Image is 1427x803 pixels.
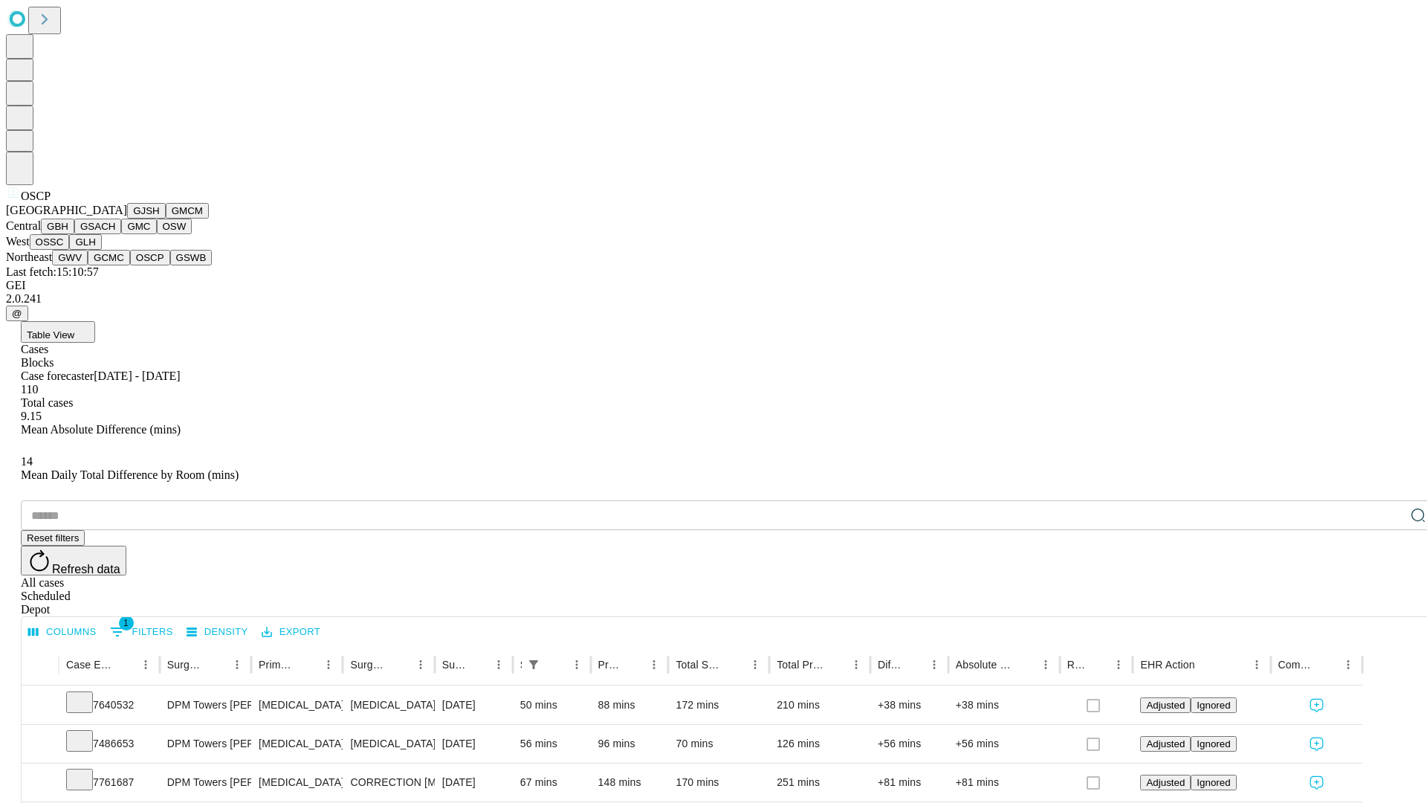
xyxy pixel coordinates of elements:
[1087,654,1108,675] button: Sort
[21,423,181,436] span: Mean Absolute Difference (mins)
[119,616,134,631] span: 1
[29,770,51,796] button: Expand
[25,621,100,644] button: Select columns
[166,203,209,219] button: GMCM
[644,654,664,675] button: Menu
[130,250,170,265] button: OSCP
[676,725,762,763] div: 70 mins
[389,654,410,675] button: Sort
[520,686,583,724] div: 50 mins
[1338,654,1359,675] button: Menu
[520,659,522,671] div: Scheduled In Room Duration
[1317,654,1338,675] button: Sort
[29,693,51,719] button: Expand
[21,383,38,396] span: 110
[1015,654,1035,675] button: Sort
[167,764,244,802] div: DPM Towers [PERSON_NAME] Dpm
[167,659,204,671] div: Surgeon Name
[442,764,505,802] div: [DATE]
[121,219,156,234] button: GMC
[167,725,244,763] div: DPM Towers [PERSON_NAME] Dpm
[846,654,867,675] button: Menu
[523,654,544,675] div: 1 active filter
[676,659,722,671] div: Total Scheduled Duration
[6,251,52,263] span: Northeast
[488,654,509,675] button: Menu
[297,654,318,675] button: Sort
[956,659,1013,671] div: Absolute Difference
[777,725,863,763] div: 126 mins
[6,279,1421,292] div: GEI
[30,234,70,250] button: OSSC
[598,686,661,724] div: 88 mins
[724,654,745,675] button: Sort
[520,764,583,802] div: 67 mins
[1140,736,1191,752] button: Adjusted
[6,265,99,278] span: Last fetch: 15:10:57
[1191,775,1236,790] button: Ignored
[1197,777,1230,788] span: Ignored
[1140,697,1191,713] button: Adjusted
[676,686,762,724] div: 172 mins
[94,370,180,382] span: [DATE] - [DATE]
[598,659,622,671] div: Predicted In Room Duration
[21,370,94,382] span: Case forecaster
[1246,654,1267,675] button: Menu
[442,725,505,763] div: [DATE]
[27,329,74,341] span: Table View
[88,250,130,265] button: GCMC
[546,654,566,675] button: Sort
[825,654,846,675] button: Sort
[1140,659,1194,671] div: EHR Action
[41,219,74,234] button: GBH
[318,654,339,675] button: Menu
[566,654,587,675] button: Menu
[258,621,324,644] button: Export
[12,308,22,319] span: @
[1067,659,1087,671] div: Resolved in EHR
[1146,700,1185,711] span: Adjusted
[21,530,85,546] button: Reset filters
[1035,654,1056,675] button: Menu
[1197,738,1230,749] span: Ignored
[623,654,644,675] button: Sort
[1146,777,1185,788] span: Adjusted
[956,686,1052,724] div: +38 mins
[127,203,166,219] button: GJSH
[350,725,427,763] div: [MEDICAL_DATA] OTHER THAN 1ST [MEDICAL_DATA]
[598,764,661,802] div: 148 mins
[259,686,335,724] div: [MEDICAL_DATA]
[74,219,121,234] button: GSACH
[206,654,227,675] button: Sort
[66,764,152,802] div: 7761687
[956,725,1052,763] div: +56 mins
[442,659,466,671] div: Surgery Date
[135,654,156,675] button: Menu
[167,686,244,724] div: DPM Towers [PERSON_NAME] Dpm
[259,764,335,802] div: [MEDICAL_DATA]
[903,654,924,675] button: Sort
[878,725,941,763] div: +56 mins
[6,219,41,232] span: Central
[29,732,51,758] button: Expand
[1278,659,1316,671] div: Comments
[21,546,126,575] button: Refresh data
[66,659,113,671] div: Case Epic Id
[523,654,544,675] button: Show filters
[259,659,296,671] div: Primary Service
[467,654,488,675] button: Sort
[878,659,902,671] div: Difference
[1191,697,1236,713] button: Ignored
[21,410,42,422] span: 9.15
[676,764,762,802] div: 170 mins
[21,455,33,468] span: 14
[21,190,51,202] span: OSCP
[27,532,79,544] span: Reset filters
[52,250,88,265] button: GWV
[745,654,766,675] button: Menu
[170,250,213,265] button: GSWB
[924,654,945,675] button: Menu
[6,235,30,248] span: West
[878,764,941,802] div: +81 mins
[183,621,252,644] button: Density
